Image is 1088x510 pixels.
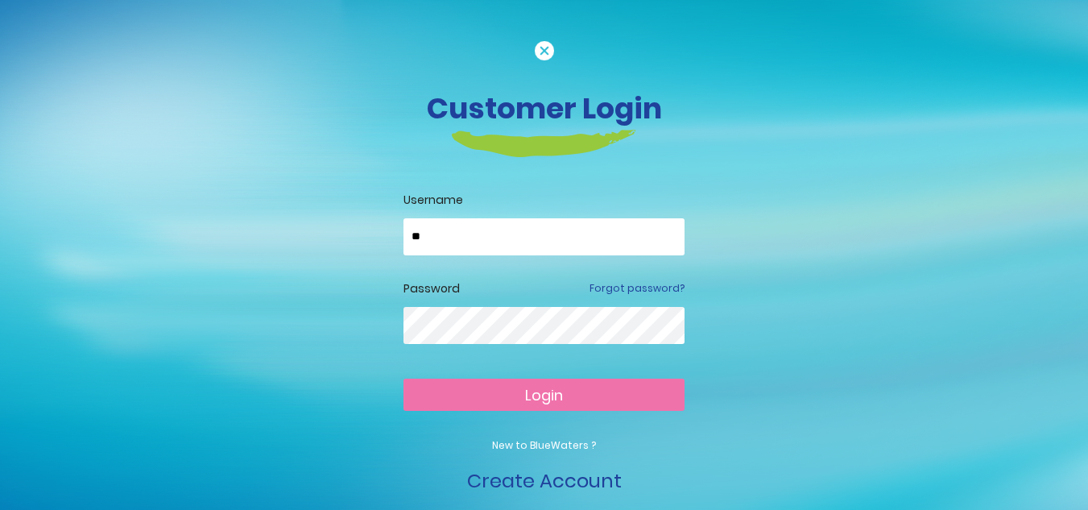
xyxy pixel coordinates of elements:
img: login-heading-border.png [452,130,636,157]
a: Forgot password? [590,281,685,296]
label: Username [403,192,685,209]
span: Login [525,385,563,405]
p: New to BlueWaters ? [403,438,685,453]
label: Password [403,280,460,297]
a: Create Account [467,467,622,494]
h3: Customer Login [97,91,991,126]
img: cancel [535,41,554,60]
button: Login [403,379,685,411]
